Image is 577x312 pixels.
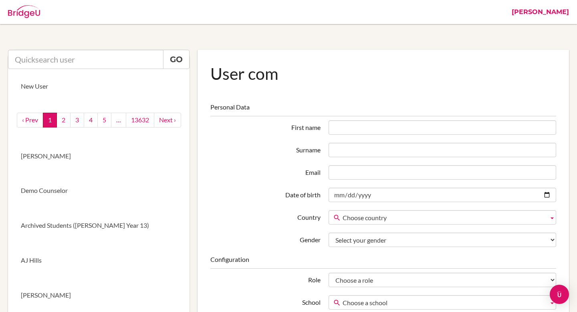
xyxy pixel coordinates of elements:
[154,113,181,128] a: next
[206,165,324,177] label: Email
[8,139,190,174] a: [PERSON_NAME]
[8,69,190,104] a: New User
[70,113,84,128] a: 3
[56,113,71,128] a: 2
[550,285,569,304] div: Open Intercom Messenger
[210,103,556,116] legend: Personal Data
[206,273,324,285] label: Role
[343,296,545,310] span: Choose a school
[206,233,324,245] label: Gender
[206,295,324,307] label: School
[210,63,556,85] h1: User com
[126,113,154,128] a: 13632
[97,113,111,128] a: 5
[206,143,324,155] label: Surname
[163,50,190,69] a: Go
[8,5,40,18] img: Bridge-U
[206,120,324,132] label: First name
[206,210,324,222] label: Country
[8,173,190,208] a: Demo Counselor
[210,255,556,269] legend: Configuration
[206,188,324,200] label: Date of birth
[17,113,43,128] a: ‹ Prev
[8,50,163,69] input: Quicksearch user
[8,243,190,278] a: AJ Hills
[111,113,126,128] a: …
[84,113,98,128] a: 4
[43,113,57,128] a: 1
[8,208,190,243] a: Archived Students ([PERSON_NAME] Year 13)
[343,211,545,225] span: Choose country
